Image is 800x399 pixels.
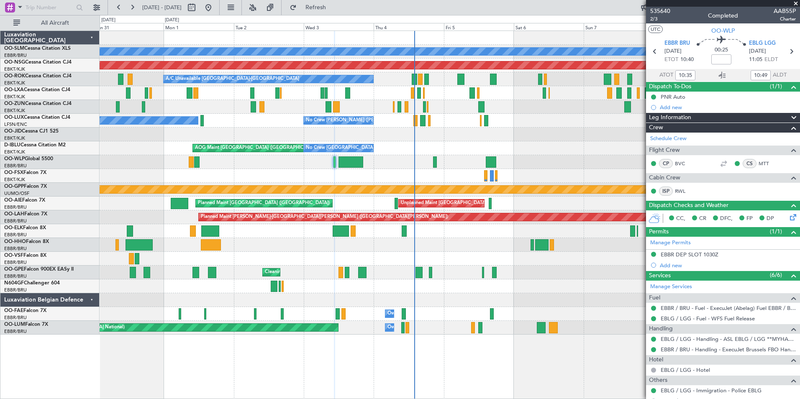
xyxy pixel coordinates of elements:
[770,82,782,91] span: (1/1)
[648,26,663,33] button: UTC
[4,156,25,161] span: OO-WLP
[4,239,49,244] a: OO-HHOFalcon 8X
[4,246,27,252] a: EBBR/BRU
[774,15,796,23] span: Charter
[649,146,680,155] span: Flight Crew
[4,135,25,141] a: EBKT/KJK
[773,71,787,79] span: ALDT
[4,170,23,175] span: OO-FSX
[699,215,706,223] span: CR
[4,322,25,327] span: OO-LUM
[4,232,27,238] a: EBBR/BRU
[649,293,660,303] span: Fuel
[4,129,59,134] a: OO-JIDCessna CJ1 525
[649,227,669,237] span: Permits
[676,215,685,223] span: CC,
[4,308,46,313] a: OO-FAEFalcon 7X
[4,328,27,335] a: EBBR/BRU
[4,149,25,155] a: EBKT/KJK
[4,143,66,148] a: D-IBLUCessna Citation M2
[661,315,755,322] a: EBLG / LGG - Fuel - WFS Fuel Release
[94,23,164,31] div: Sun 31
[198,197,330,210] div: Planned Maint [GEOGRAPHIC_DATA] ([GEOGRAPHIC_DATA])
[4,129,22,134] span: OO-JID
[4,253,23,258] span: OO-VSF
[4,212,47,217] a: OO-LAHFalcon 7X
[4,239,26,244] span: OO-HHO
[9,16,91,30] button: All Aircraft
[201,211,448,223] div: Planned Maint [PERSON_NAME]-[GEOGRAPHIC_DATA][PERSON_NAME] ([GEOGRAPHIC_DATA][PERSON_NAME])
[4,74,72,79] a: OO-ROKCessna Citation CJ4
[22,20,88,26] span: All Aircraft
[265,266,405,279] div: Cleaning [GEOGRAPHIC_DATA] ([GEOGRAPHIC_DATA] National)
[746,215,753,223] span: FP
[4,87,24,92] span: OO-LXA
[306,114,406,127] div: No Crew [PERSON_NAME] ([PERSON_NAME])
[4,198,45,203] a: OO-AIEFalcon 7X
[4,273,27,279] a: EBBR/BRU
[664,39,690,48] span: EBBR BRU
[661,366,710,373] a: EBLG / LGG - Hotel
[4,184,47,189] a: OO-GPPFalcon 7X
[4,212,24,217] span: OO-LAH
[4,156,53,161] a: OO-WLPGlobal 5500
[4,52,27,59] a: EBBR/BRU
[584,23,654,31] div: Sun 7
[675,187,694,195] a: RWL
[4,143,21,148] span: D-IBLU
[374,23,444,31] div: Thu 4
[661,93,685,100] div: PNR Auto
[649,173,680,183] span: Cabin Crew
[298,5,333,10] span: Refresh
[4,101,72,106] a: OO-ZUNCessna Citation CJ4
[4,190,29,197] a: UUMO/OSF
[4,315,27,321] a: EBBR/BRU
[661,346,796,353] a: EBBR / BRU - Handling - ExecuJet Brussels FBO Handling Abelag
[659,159,673,168] div: CP
[711,26,735,35] span: OO-WLP
[234,23,304,31] div: Tue 2
[720,215,733,223] span: DFC,
[4,74,25,79] span: OO-ROK
[4,94,25,100] a: EBKT/KJK
[759,160,777,167] a: MTT
[164,23,233,31] div: Mon 1
[4,115,24,120] span: OO-LUX
[751,70,771,80] input: --:--
[4,308,23,313] span: OO-FAE
[306,142,446,154] div: No Crew [GEOGRAPHIC_DATA] ([GEOGRAPHIC_DATA] National)
[4,46,24,51] span: OO-SLM
[650,239,691,247] a: Manage Permits
[4,281,60,286] a: N604GFChallenger 604
[649,113,691,123] span: Leg Information
[4,107,25,114] a: EBKT/KJK
[649,271,671,281] span: Services
[649,82,691,92] span: Dispatch To-Dos
[661,304,796,312] a: EBBR / BRU - Fuel - ExecuJet (Abelag) Fuel EBBR / BRU
[4,87,70,92] a: OO-LXACessna Citation CJ4
[770,227,782,236] span: (1/1)
[659,71,673,79] span: ATOT
[649,355,663,365] span: Hotel
[4,115,70,120] a: OO-LUXCessna Citation CJ4
[4,225,23,230] span: OO-ELK
[650,135,687,143] a: Schedule Crew
[166,73,299,85] div: A/C Unavailable [GEOGRAPHIC_DATA]-[GEOGRAPHIC_DATA]
[649,123,663,133] span: Crew
[4,225,46,230] a: OO-ELKFalcon 8X
[387,321,444,334] div: Owner Melsbroek Air Base
[4,267,24,272] span: OO-GPE
[661,251,718,258] div: EBBR DEP SLOT 1030Z
[743,159,756,168] div: CS
[675,70,695,80] input: --:--
[4,60,72,65] a: OO-NSGCessna Citation CJ4
[661,335,796,343] a: EBLG / LGG - Handling - ASL EBLG / LGG **MYHANDLING**
[650,15,670,23] span: 2/3
[4,267,74,272] a: OO-GPEFalcon 900EX EASy II
[749,47,766,56] span: [DATE]
[4,322,48,327] a: OO-LUMFalcon 7X
[749,39,776,48] span: EBLG LGG
[680,56,694,64] span: 10:40
[767,215,774,223] span: DP
[770,271,782,279] span: (6/6)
